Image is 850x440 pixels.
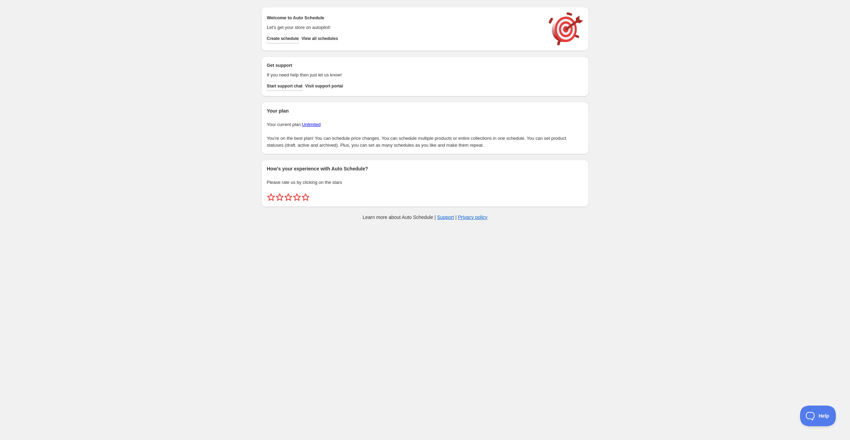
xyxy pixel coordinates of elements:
[302,36,338,41] span: View all schedules
[302,122,321,127] a: Unlimited
[302,34,338,43] button: View all schedules
[267,81,302,91] a: Start support chat
[267,62,542,69] h2: Get support
[267,24,542,31] p: Let's get your store on autopilot!
[363,214,487,221] p: Learn more about Auto Schedule | |
[267,36,299,41] span: Create schedule
[267,83,302,89] span: Start support chat
[267,165,583,172] h2: How's your experience with Auto Schedule?
[267,179,583,186] p: Please rate us by clicking on the stars
[267,121,583,128] p: Your current plan:
[305,81,343,91] a: Visit support portal
[800,406,836,426] iframe: Toggle Customer Support
[458,214,488,220] a: Privacy policy
[267,14,542,21] h2: Welcome to Auto Schedule
[305,83,343,89] span: Visit support portal
[437,214,454,220] a: Support
[267,72,542,78] p: If you need help then just let us know!
[267,135,583,149] p: You're on the best plan! You can schedule price changes. You can schedule multiple products or en...
[267,34,299,43] button: Create schedule
[267,107,583,114] h2: Your plan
